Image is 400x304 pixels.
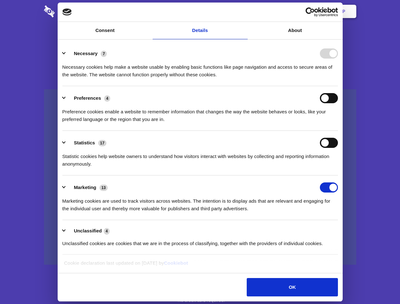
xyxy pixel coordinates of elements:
div: Statistic cookies help website owners to understand how visitors interact with websites by collec... [62,148,338,168]
span: 17 [98,140,106,146]
label: Statistics [74,140,95,145]
span: 4 [104,95,110,102]
button: Statistics (17) [62,138,111,148]
a: Pricing [186,2,213,21]
span: 4 [104,228,110,234]
a: Contact [257,2,286,21]
a: Consent [58,22,153,39]
div: Preference cookies enable a website to remember information that changes the way the website beha... [62,103,338,123]
h4: Auto-redaction of sensitive data, encrypted data sharing and self-destructing private chats. Shar... [44,58,356,79]
div: Marketing cookies are used to track visitors across websites. The intention is to display ads tha... [62,193,338,212]
button: OK [247,278,338,296]
div: Necessary cookies help make a website usable by enabling basic functions like page navigation and... [62,59,338,79]
a: Details [153,22,248,39]
img: logo [62,9,72,16]
iframe: Drift Widget Chat Controller [368,272,392,296]
div: Unclassified cookies are cookies that we are in the process of classifying, together with the pro... [62,235,338,247]
button: Necessary (7) [62,48,111,59]
a: Login [287,2,315,21]
button: Preferences (4) [62,93,114,103]
span: 7 [101,51,107,57]
div: Cookie declaration last updated on [DATE] by [59,259,341,272]
button: Marketing (13) [62,182,112,193]
a: Wistia video thumbnail [44,89,356,265]
label: Preferences [74,95,101,101]
label: Necessary [74,51,98,56]
img: logo-wordmark-white-trans-d4663122ce5f474addd5e946df7df03e33cb6a1c49d2221995e7729f52c070b2.svg [44,5,98,17]
h1: Eliminate Slack Data Loss. [44,28,356,51]
a: Cookiebot [164,260,188,266]
span: 13 [99,185,108,191]
label: Marketing [74,185,96,190]
button: Unclassified (4) [62,227,114,235]
a: Usercentrics Cookiebot - opens in a new window [283,7,338,17]
a: About [248,22,343,39]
